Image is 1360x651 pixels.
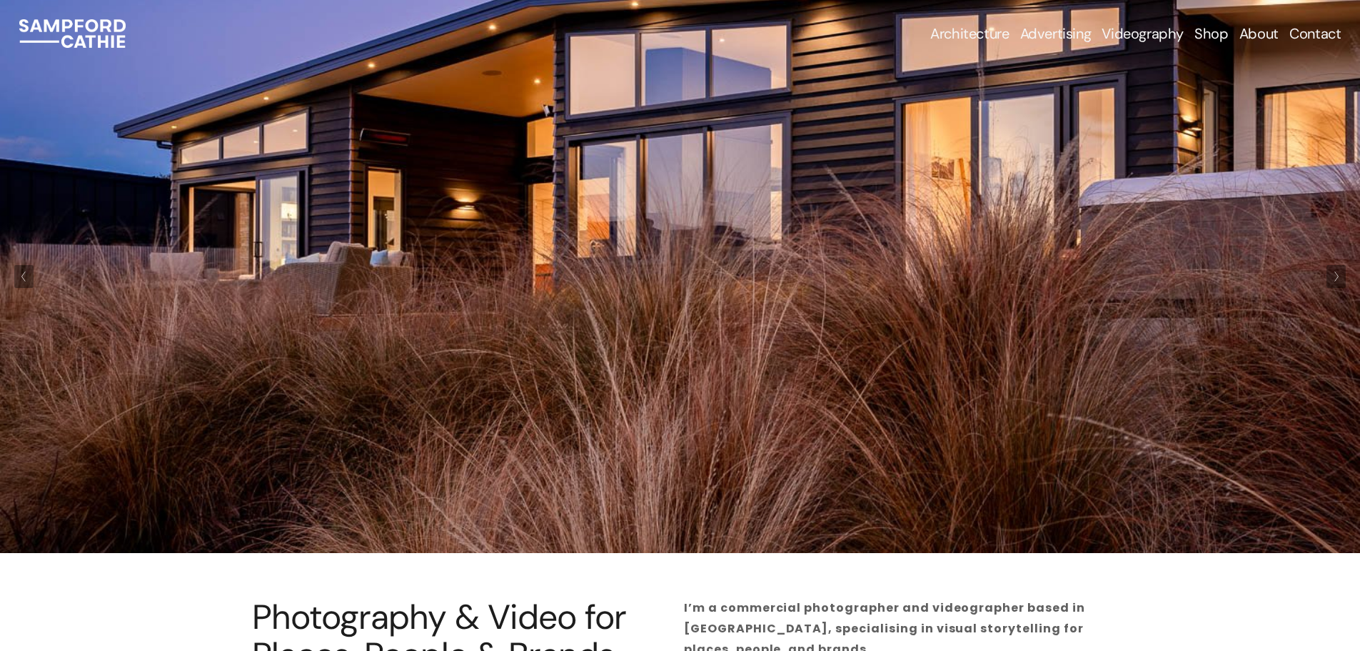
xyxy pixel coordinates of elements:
[930,24,1009,44] a: folder dropdown
[14,265,34,288] button: Previous Slide
[1239,24,1279,44] a: About
[1194,24,1228,44] a: Shop
[1289,24,1341,44] a: Contact
[1102,24,1184,44] a: Videography
[19,19,126,48] img: Sampford Cathie Photo + Video
[1020,24,1092,44] a: folder dropdown
[1326,265,1346,288] button: Next Slide
[930,25,1009,42] span: Architecture
[1020,25,1092,42] span: Advertising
